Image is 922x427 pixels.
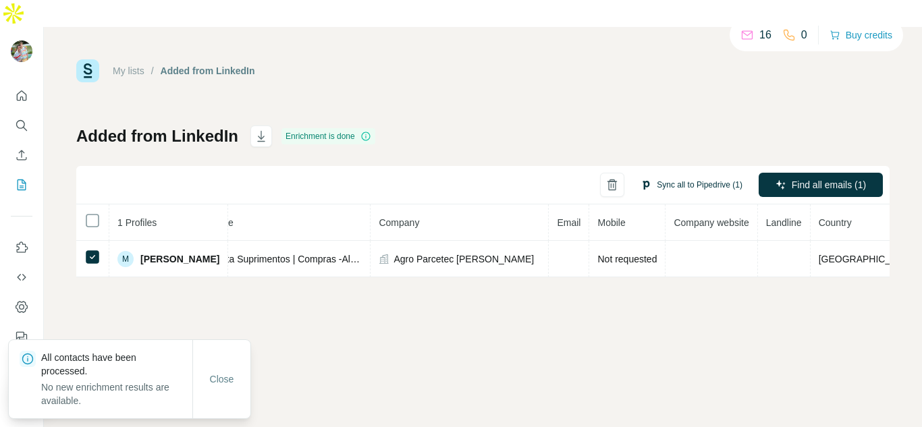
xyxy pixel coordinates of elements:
button: Close [200,367,244,391]
div: Added from LinkedIn [161,64,255,78]
img: Surfe Logo [76,59,99,82]
button: Use Surfe API [11,265,32,289]
button: Sync all to Pipedrive (1) [631,175,752,195]
span: Email [557,217,580,228]
div: M [117,251,134,267]
p: 16 [759,27,771,43]
p: No new enrichment results are available. [41,380,192,407]
button: Feedback [11,324,32,349]
button: Enrich CSV [11,143,32,167]
h1: Added from LinkedIn [76,125,238,147]
span: Company website [674,217,749,228]
span: Company [379,217,419,228]
span: Analista Suprimentos | Compras -Almoxarifado [200,254,397,264]
span: [GEOGRAPHIC_DATA] [819,254,917,264]
span: Job title [200,217,233,228]
div: Enrichment is done [281,128,375,144]
button: Buy credits [830,26,892,45]
span: [PERSON_NAME] [140,252,219,266]
button: Quick start [11,84,32,108]
button: Find all emails (1) [759,173,883,197]
span: Not requested [597,254,657,264]
span: Mobile [597,217,625,228]
button: Dashboard [11,295,32,319]
button: Search [11,113,32,138]
li: / [151,64,154,78]
button: Use Surfe on LinkedIn [11,235,32,260]
span: 1 Profiles [117,217,157,228]
span: Country [819,217,852,228]
span: Close [210,372,234,386]
a: My lists [113,65,144,76]
img: Avatar [11,40,32,62]
button: My lists [11,173,32,197]
span: Landline [766,217,802,228]
span: Agro Parcetec [PERSON_NAME] [394,252,534,266]
span: Find all emails (1) [792,178,866,192]
p: All contacts have been processed. [41,351,192,378]
p: 0 [801,27,807,43]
